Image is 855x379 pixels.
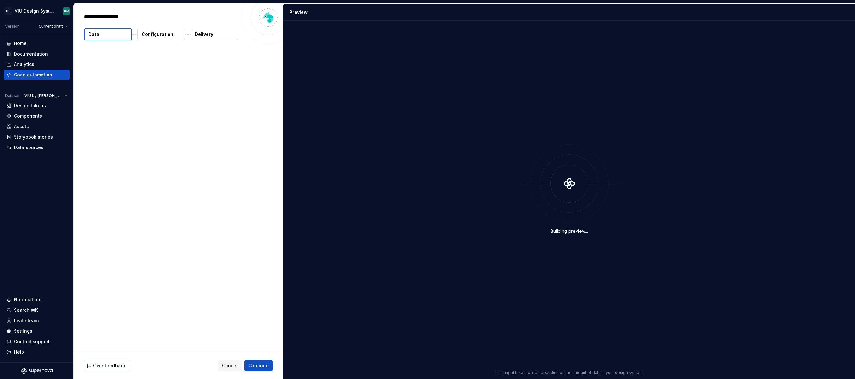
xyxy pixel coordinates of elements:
[15,8,55,14] div: VIU Design System
[248,363,269,369] span: Continue
[84,28,132,40] button: Data
[4,295,70,305] button: Notifications
[4,347,70,357] button: Help
[4,326,70,336] a: Settings
[551,228,588,234] div: Building preview...
[494,370,644,375] p: This might take a while depending on the amount of data in your design system.
[36,22,71,31] button: Current draft
[222,363,238,369] span: Cancel
[14,134,53,140] div: Storybook stories
[4,316,70,326] a: Invite team
[93,363,126,369] span: Give feedback
[14,40,27,47] div: Home
[14,61,34,68] div: Analytics
[39,24,63,29] span: Current draft
[4,7,12,15] div: HG
[4,38,70,49] a: Home
[142,31,173,37] p: Configuration
[218,360,242,371] button: Cancel
[84,360,130,371] button: Give feedback
[4,121,70,132] a: Assets
[64,9,69,14] div: KM
[22,91,70,100] button: VIU by [PERSON_NAME]
[4,49,70,59] a: Documentation
[5,93,20,98] div: Dataset
[4,111,70,121] a: Components
[4,70,70,80] a: Code automation
[1,4,72,18] button: HGVIU Design SystemKM
[4,59,70,69] a: Analytics
[137,29,185,40] button: Configuration
[244,360,273,371] button: Continue
[14,338,50,345] div: Contact support
[14,349,24,355] div: Help
[4,132,70,142] a: Storybook stories
[191,29,238,40] button: Delivery
[14,307,38,313] div: Search ⌘K
[195,31,213,37] p: Delivery
[4,305,70,315] button: Search ⌘K
[4,142,70,153] a: Data sources
[14,102,46,109] div: Design tokens
[14,51,48,57] div: Documentation
[14,113,42,119] div: Components
[14,144,43,151] div: Data sources
[14,328,32,334] div: Settings
[21,368,53,374] svg: Supernova Logo
[88,31,99,37] p: Data
[14,72,52,78] div: Code automation
[14,297,43,303] div: Notifications
[14,317,39,324] div: Invite team
[5,24,20,29] div: Version
[14,123,29,130] div: Assets
[4,101,70,111] a: Design tokens
[24,93,62,98] span: VIU by [PERSON_NAME]
[4,337,70,347] button: Contact support
[290,9,308,16] div: Preview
